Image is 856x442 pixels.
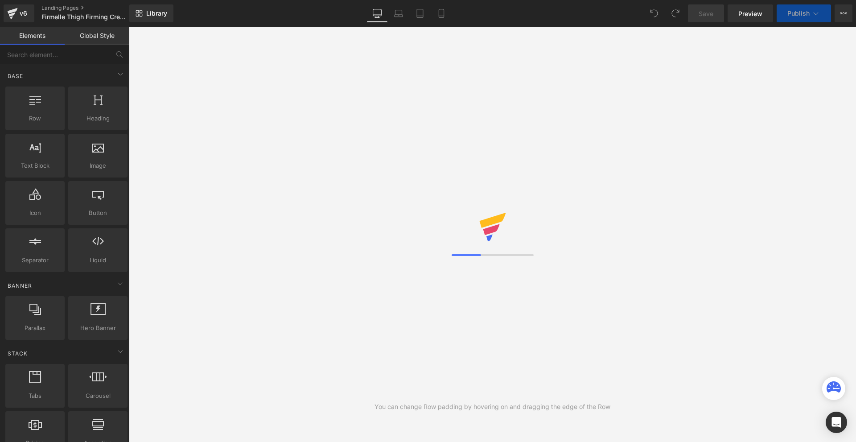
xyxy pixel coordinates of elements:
span: Base [7,72,24,80]
button: More [835,4,852,22]
div: You can change Row padding by hovering on and dragging the edge of the Row [374,402,610,412]
span: Firmelle Thigh Firming Cream Adverotrial [41,13,127,21]
span: Image [71,161,125,170]
div: Open Intercom Messenger [826,412,847,433]
button: Undo [645,4,663,22]
span: Separator [8,256,62,265]
a: Tablet [409,4,431,22]
span: Icon [8,208,62,218]
a: v6 [4,4,34,22]
span: Banner [7,281,33,290]
a: Mobile [431,4,452,22]
a: Preview [728,4,773,22]
a: Global Style [65,27,129,45]
span: Liquid [71,256,125,265]
span: Tabs [8,391,62,401]
a: Landing Pages [41,4,144,12]
div: v6 [18,8,29,19]
span: Row [8,114,62,123]
span: Publish [787,10,810,17]
span: Text Block [8,161,62,170]
button: Redo [667,4,684,22]
span: Library [146,9,167,17]
a: New Library [129,4,173,22]
span: Parallax [8,323,62,333]
span: Save [699,9,713,18]
span: Carousel [71,391,125,401]
span: Hero Banner [71,323,125,333]
span: Heading [71,114,125,123]
span: Button [71,208,125,218]
span: Stack [7,349,29,358]
button: Publish [777,4,831,22]
a: Laptop [388,4,409,22]
a: Desktop [366,4,388,22]
span: Preview [738,9,762,18]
